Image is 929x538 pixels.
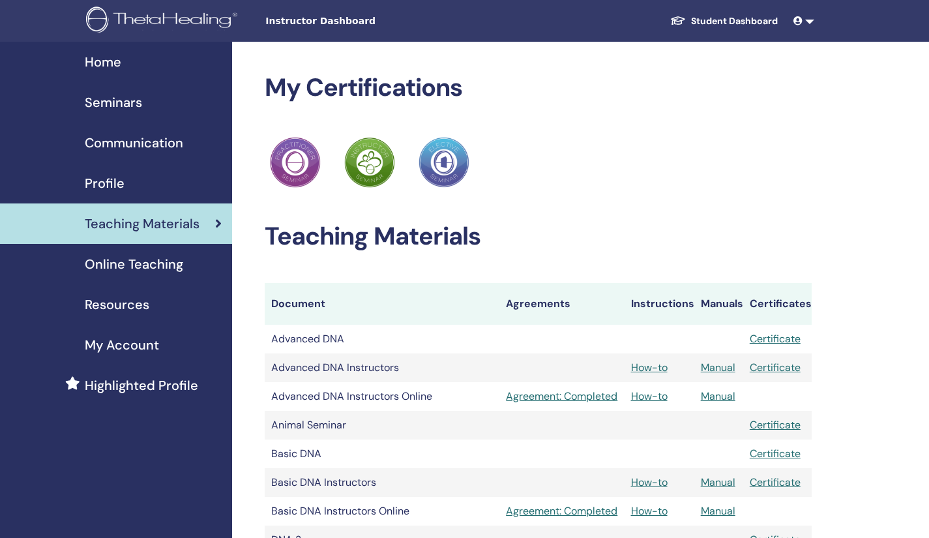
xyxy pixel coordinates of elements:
a: Manual [701,504,735,518]
th: Manuals [694,283,743,325]
span: My Account [85,335,159,355]
td: Advanced DNA Instructors Online [265,382,499,411]
th: Instructions [625,283,694,325]
h2: Teaching Materials [265,222,812,252]
a: Certificate [750,447,801,460]
td: Advanced DNA Instructors [265,353,499,382]
a: Agreement: Completed [506,503,617,519]
td: Animal Seminar [265,411,499,440]
td: Advanced DNA [265,325,499,353]
th: Agreements [499,283,624,325]
a: Manual [701,475,735,489]
span: Online Teaching [85,254,183,274]
a: Certificate [750,475,801,489]
td: Basic DNA Instructors Online [265,497,499,526]
a: How-to [631,389,668,403]
th: Document [265,283,499,325]
a: Manual [701,389,735,403]
td: Basic DNA Instructors [265,468,499,497]
img: Practitioner [419,137,469,188]
a: Manual [701,361,735,374]
a: How-to [631,361,668,374]
span: Seminars [85,93,142,112]
span: Home [85,52,121,72]
a: How-to [631,504,668,518]
a: Certificate [750,361,801,374]
img: logo.png [86,7,242,36]
span: Teaching Materials [85,214,199,233]
a: Student Dashboard [660,9,788,33]
a: Agreement: Completed [506,389,617,404]
span: Instructor Dashboard [265,14,461,28]
td: Basic DNA [265,440,499,468]
span: Communication [85,133,183,153]
span: Profile [85,173,125,193]
img: Practitioner [344,137,395,188]
h2: My Certifications [265,73,812,103]
a: Certificate [750,418,801,432]
span: Resources [85,295,149,314]
a: Certificate [750,332,801,346]
img: graduation-cap-white.svg [670,15,686,26]
span: Highlighted Profile [85,376,198,395]
th: Certificates [743,283,812,325]
img: Practitioner [270,137,321,188]
a: How-to [631,475,668,489]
